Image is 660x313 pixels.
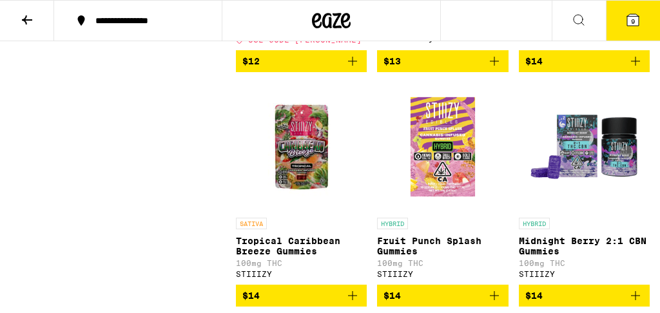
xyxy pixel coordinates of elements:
[383,290,401,301] span: $14
[236,285,367,307] button: Add to bag
[519,270,650,278] div: STIIIZY
[377,82,508,285] a: Open page for Fruit Punch Splash Gummies from STIIIZY
[8,9,93,19] span: Hi. Need any help?
[236,218,267,229] p: SATIVA
[519,259,650,267] p: 100mg THC
[519,50,650,72] button: Add to bag
[377,285,508,307] button: Add to bag
[631,17,635,25] span: 9
[236,236,367,256] p: Tropical Caribbean Breeze Gummies
[606,1,660,41] button: 9
[377,50,508,72] button: Add to bag
[237,82,366,211] img: STIIIZY - Tropical Caribbean Breeze Gummies
[519,82,650,285] a: Open page for Midnight Berry 2:1 CBN Gummies from STIIIZY
[377,270,508,278] div: STIIIZY
[377,259,508,267] p: 100mg THC
[525,56,543,66] span: $14
[236,270,367,278] div: STIIIZY
[519,236,650,256] p: Midnight Berry 2:1 CBN Gummies
[377,236,508,256] p: Fruit Punch Splash Gummies
[402,82,485,211] img: STIIIZY - Fruit Punch Splash Gummies
[525,290,543,301] span: $14
[242,290,260,301] span: $14
[236,259,367,267] p: 100mg THC
[519,285,650,307] button: Add to bag
[236,82,367,285] a: Open page for Tropical Caribbean Breeze Gummies from STIIIZY
[519,82,648,211] img: STIIIZY - Midnight Berry 2:1 CBN Gummies
[519,218,550,229] p: HYBRID
[242,56,260,66] span: $12
[377,218,408,229] p: HYBRID
[236,50,367,72] button: Add to bag
[383,56,401,66] span: $13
